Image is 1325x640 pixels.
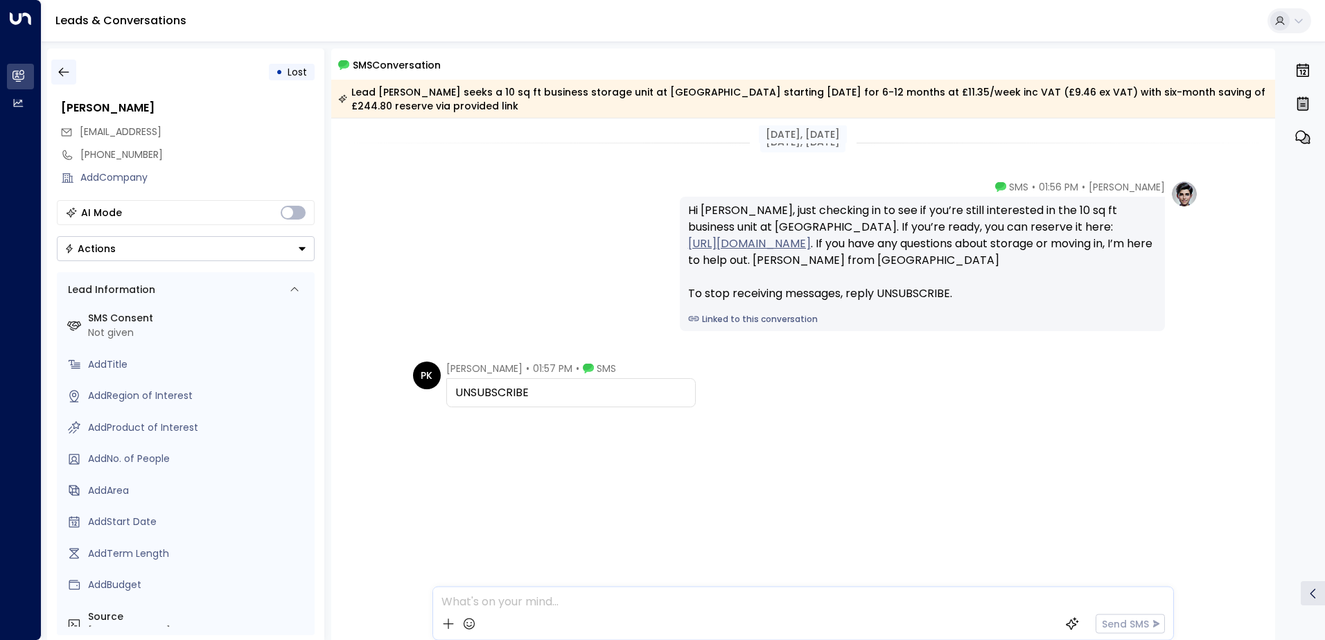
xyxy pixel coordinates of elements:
div: AI Mode [81,206,122,220]
div: AddTerm Length [88,546,309,561]
span: • [526,362,529,375]
span: SMS [1009,180,1028,194]
span: 01:56 PM [1039,180,1078,194]
div: Button group with a nested menu [57,236,315,261]
div: UNSUBSCRIBE [455,384,687,401]
span: • [1082,180,1085,194]
span: Lost [288,65,307,79]
div: AddProduct of Interest [88,420,309,435]
div: • [276,60,283,85]
div: AddCompany [80,170,315,185]
span: [EMAIL_ADDRESS] [80,125,161,139]
a: [URL][DOMAIN_NAME] [688,235,811,252]
label: Source [88,610,309,624]
div: Hi [PERSON_NAME], just checking in to see if you’re still interested in the 10 sq ft business uni... [688,202,1157,302]
a: Linked to this conversation [688,313,1157,326]
span: paz@trent.ai [80,125,161,139]
div: AddTitle [88,357,309,372]
a: Leads & Conversations [55,12,186,28]
span: SMS Conversation [353,57,441,73]
span: • [576,362,579,375]
div: AddArea [88,483,309,498]
div: Lead Information [63,283,155,297]
span: [PERSON_NAME] [1089,180,1165,194]
span: • [1032,180,1035,194]
img: profile-logo.png [1170,180,1198,208]
div: [PERSON_NAME] [61,100,315,116]
div: Actions [64,242,116,255]
div: Lead [PERSON_NAME] seeks a 10 sq ft business storage unit at [GEOGRAPHIC_DATA] starting [DATE] fo... [338,85,1267,113]
div: [DATE], [DATE] [759,125,847,143]
span: SMS [597,362,616,375]
span: 01:57 PM [533,362,572,375]
button: Actions [57,236,315,261]
div: AddNo. of People [88,452,309,466]
div: PK [413,362,441,389]
div: [PHONE_NUMBER] [80,148,315,162]
div: [PHONE_NUMBER] [88,624,309,639]
label: SMS Consent [88,311,309,326]
span: [PERSON_NAME] [446,362,523,375]
div: AddBudget [88,578,309,592]
div: Not given [88,326,309,340]
div: AddStart Date [88,515,309,529]
div: AddRegion of Interest [88,389,309,403]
